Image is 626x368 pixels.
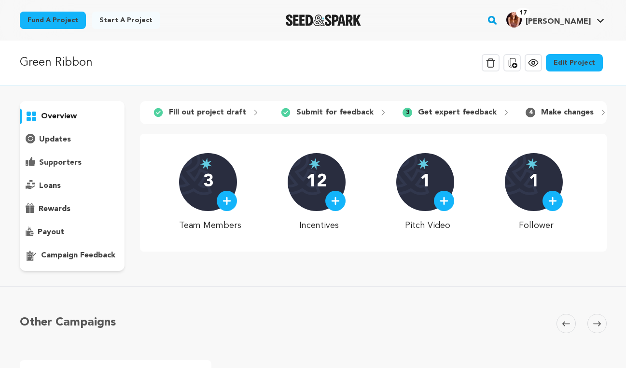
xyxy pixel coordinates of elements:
button: updates [20,132,125,147]
span: Kathleen D.'s Profile [504,10,606,30]
p: supporters [39,157,82,169]
img: 9869177a47a34cff.jpg [506,12,522,28]
p: Submit for feedback [296,107,374,118]
p: Team Members [179,219,241,232]
p: Fill out project draft [169,107,246,118]
h5: Other Campaigns [20,314,116,331]
button: overview [20,109,125,124]
button: supporters [20,155,125,170]
a: Fund a project [20,12,86,29]
button: payout [20,225,125,240]
p: payout [38,226,64,238]
img: plus.svg [331,197,340,205]
a: Kathleen D.'s Profile [504,10,606,28]
p: Get expert feedback [418,107,497,118]
button: rewards [20,201,125,217]
p: 1 [529,172,539,192]
span: 17 [516,8,530,18]
p: Follower [505,219,567,232]
img: Seed&Spark Logo Dark Mode [286,14,362,26]
p: loans [39,180,61,192]
p: campaign feedback [41,250,115,261]
p: 12 [306,172,327,192]
a: Start a project [92,12,160,29]
button: campaign feedback [20,248,125,263]
p: 1 [420,172,431,192]
span: 4 [526,108,535,117]
p: Make changes [541,107,594,118]
p: overview [41,111,77,122]
a: Edit Project [546,54,603,71]
p: Pitch Video [396,219,459,232]
p: Green Ribbon [20,54,93,71]
img: plus.svg [440,197,448,205]
img: plus.svg [223,197,231,205]
button: loans [20,178,125,194]
p: updates [39,134,71,145]
span: [PERSON_NAME] [526,18,591,26]
div: Kathleen D.'s Profile [506,12,591,28]
span: 3 [403,108,412,117]
p: 3 [203,172,213,192]
p: rewards [39,203,70,215]
a: Seed&Spark Homepage [286,14,362,26]
img: plus.svg [548,197,557,205]
p: Incentives [288,219,350,232]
